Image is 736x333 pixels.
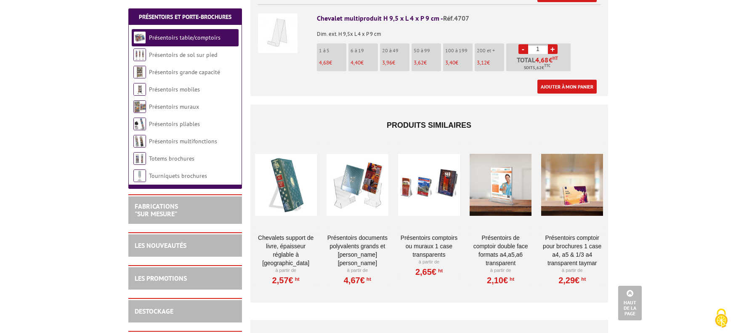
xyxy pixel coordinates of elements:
[387,121,471,129] span: Produits similaires
[445,60,473,66] p: €
[351,59,361,66] span: 4,40
[477,48,504,54] p: 200 et +
[149,86,200,93] a: Présentoirs mobiles
[293,276,300,282] sup: HT
[135,241,186,250] a: LES NOUVEAUTÉS
[319,59,329,66] span: 4,68
[553,55,558,61] sup: HT
[344,278,371,283] a: 4,67€HT
[272,278,300,283] a: 2,57€HT
[133,152,146,165] img: Totems brochures
[382,59,392,66] span: 3,96
[414,60,441,66] p: €
[711,308,732,329] img: Cookies (fenêtre modale)
[477,60,504,66] p: €
[135,307,173,315] a: DESTOCKAGE
[477,59,487,66] span: 3,12
[436,268,443,274] sup: HT
[398,259,460,266] p: À partir de
[533,64,542,71] span: 5,62
[470,267,531,274] p: À partir de
[707,304,736,333] button: Cookies (fenêtre modale)
[415,269,443,274] a: 2,65€HT
[317,13,600,23] div: Chevalet multiproduit H 9,5 x L 4 x P 9 cm -
[618,286,642,320] a: Haut de la page
[470,234,531,267] a: PRÉSENTOIRS DE COMPTOIR DOUBLE FACE FORMATS A4,A5,A6 TRANSPARENT
[487,278,514,283] a: 2,10€HT
[549,56,553,63] span: €
[319,60,346,66] p: €
[133,66,146,78] img: Présentoirs grande capacité
[382,48,409,54] p: 20 à 49
[579,276,586,282] sup: HT
[317,25,600,37] p: Dim. ext. H 9,5x L 4 x P 9 cm
[135,274,187,282] a: LES PROMOTIONS
[327,234,388,267] a: Présentoirs Documents Polyvalents Grands et [PERSON_NAME] [PERSON_NAME]
[382,60,409,66] p: €
[149,137,217,145] a: Présentoirs multifonctions
[351,60,378,66] p: €
[258,13,298,53] img: Chevalet multiproduit H 9,5 x L 4 x P 9 cm
[255,234,317,267] a: CHEVALETS SUPPORT DE LIVRE, ÉPAISSEUR RÉGLABLE À [GEOGRAPHIC_DATA]
[133,31,146,44] img: Présentoirs table/comptoirs
[508,56,571,71] p: Total
[445,59,455,66] span: 3,40
[133,83,146,96] img: Présentoirs mobiles
[149,172,207,180] a: Tourniquets brochures
[414,59,424,66] span: 3,62
[558,278,586,283] a: 2,29€HT
[327,267,388,274] p: À partir de
[139,13,231,21] a: Présentoirs et Porte-brochures
[133,48,146,61] img: Présentoirs de sol sur pied
[445,48,473,54] p: 100 à 199
[537,80,597,94] a: Ajouter à mon panier
[398,234,460,259] a: Présentoirs comptoirs ou muraux 1 case Transparents
[319,48,346,54] p: 1 à 5
[133,169,146,182] img: Tourniquets brochures
[133,118,146,130] img: Présentoirs pliables
[149,51,217,59] a: Présentoirs de sol sur pied
[524,64,550,71] span: Soit €
[518,44,528,54] a: -
[544,63,550,68] sup: TTC
[541,267,603,274] p: À partir de
[414,48,441,54] p: 50 à 99
[135,202,178,218] a: FABRICATIONS"Sur Mesure"
[149,155,194,162] a: Totems brochures
[443,14,469,22] span: Réf.4707
[149,120,200,128] a: Présentoirs pliables
[149,34,221,41] a: Présentoirs table/comptoirs
[133,135,146,148] img: Présentoirs multifonctions
[548,44,558,54] a: +
[535,56,549,63] span: 4,68
[508,276,514,282] sup: HT
[133,100,146,113] img: Présentoirs muraux
[149,68,220,76] a: Présentoirs grande capacité
[541,234,603,267] a: PRÉSENTOIRS COMPTOIR POUR BROCHURES 1 CASE A4, A5 & 1/3 A4 TRANSPARENT taymar
[255,267,317,274] p: À partir de
[149,103,199,110] a: Présentoirs muraux
[365,276,371,282] sup: HT
[351,48,378,54] p: 6 à 19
